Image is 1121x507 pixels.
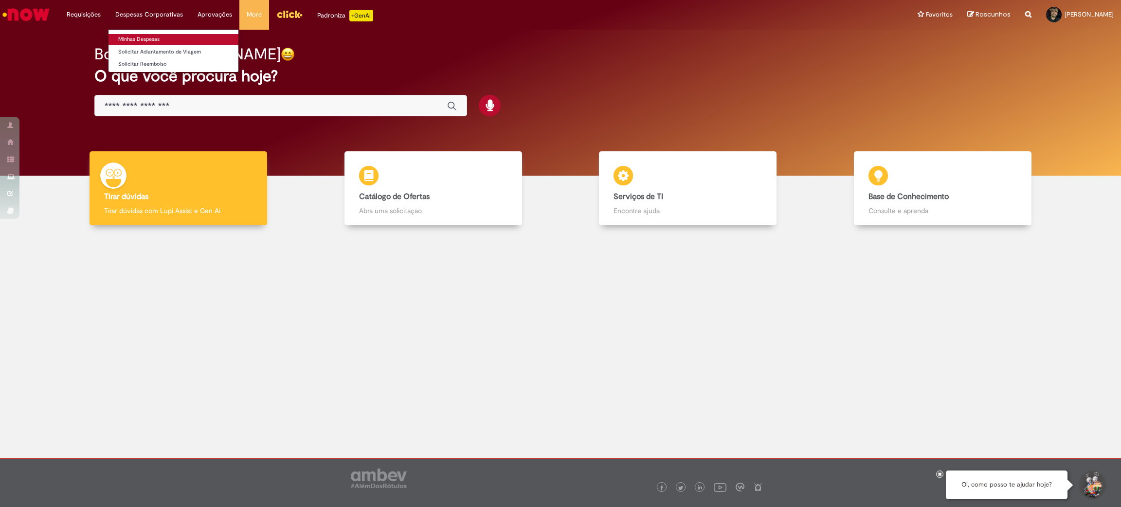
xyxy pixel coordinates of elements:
[560,151,815,226] a: Serviços de TI Encontre ajuda
[108,59,238,70] a: Solicitar Reembolso
[946,471,1067,499] div: Oi, como posso te ajudar hoje?
[754,483,762,491] img: logo_footer_naosei.png
[714,481,726,493] img: logo_footer_youtube.png
[94,46,281,63] h2: Bom dia, [PERSON_NAME]
[67,10,101,19] span: Requisições
[614,206,762,216] p: Encontre ajuda
[1065,10,1114,18] span: [PERSON_NAME]
[108,34,238,45] a: Minhas Despesas
[736,483,744,491] img: logo_footer_workplace.png
[1077,471,1106,500] button: Iniciar Conversa de Suporte
[247,10,262,19] span: More
[614,192,663,201] b: Serviços de TI
[306,151,561,226] a: Catálogo de Ofertas Abra uma solicitação
[926,10,953,19] span: Favoritos
[698,485,703,491] img: logo_footer_linkedin.png
[108,29,239,72] ul: Despesas Corporativas
[351,469,407,488] img: logo_footer_ambev_rotulo_gray.png
[349,10,373,21] p: +GenAi
[359,206,507,216] p: Abra uma solicitação
[967,10,1011,19] a: Rascunhos
[104,206,253,216] p: Tirar dúvidas com Lupi Assist e Gen Ai
[276,7,303,21] img: click_logo_yellow_360x200.png
[815,151,1070,226] a: Base de Conhecimento Consulte e aprenda
[108,47,238,57] a: Solicitar Adiantamento de Viagem
[868,206,1017,216] p: Consulte e aprenda
[659,486,664,490] img: logo_footer_facebook.png
[317,10,373,21] div: Padroniza
[678,486,683,490] img: logo_footer_twitter.png
[1,5,51,24] img: ServiceNow
[104,192,148,201] b: Tirar dúvidas
[198,10,232,19] span: Aprovações
[359,192,430,201] b: Catálogo de Ofertas
[51,151,306,226] a: Tirar dúvidas Tirar dúvidas com Lupi Assist e Gen Ai
[976,10,1011,19] span: Rascunhos
[281,47,295,61] img: happy-face.png
[115,10,183,19] span: Despesas Corporativas
[868,192,949,201] b: Base de Conhecimento
[94,68,1027,85] h2: O que você procura hoje?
